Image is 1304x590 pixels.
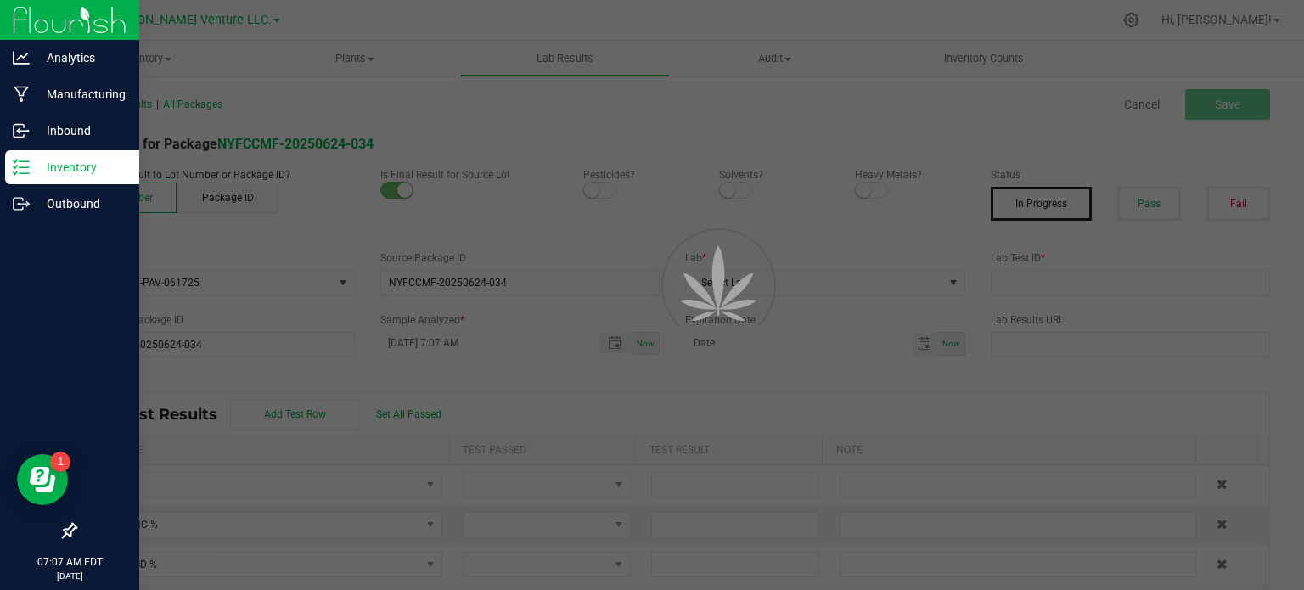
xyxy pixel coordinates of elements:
[13,195,30,212] inline-svg: Outbound
[30,157,132,177] p: Inventory
[13,159,30,176] inline-svg: Inventory
[50,452,70,472] iframe: Resource center unread badge
[17,454,68,505] iframe: Resource center
[30,84,132,104] p: Manufacturing
[8,570,132,582] p: [DATE]
[13,122,30,139] inline-svg: Inbound
[13,49,30,66] inline-svg: Analytics
[30,48,132,68] p: Analytics
[30,194,132,214] p: Outbound
[13,86,30,103] inline-svg: Manufacturing
[30,121,132,141] p: Inbound
[8,554,132,570] p: 07:07 AM EDT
